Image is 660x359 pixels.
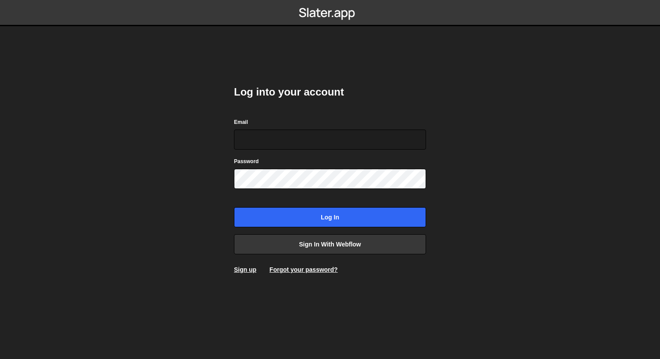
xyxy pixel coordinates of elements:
input: Log in [234,207,426,227]
label: Email [234,118,248,127]
label: Password [234,157,259,166]
a: Sign in with Webflow [234,234,426,254]
h2: Log into your account [234,85,426,99]
a: Sign up [234,266,256,273]
a: Forgot your password? [269,266,337,273]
